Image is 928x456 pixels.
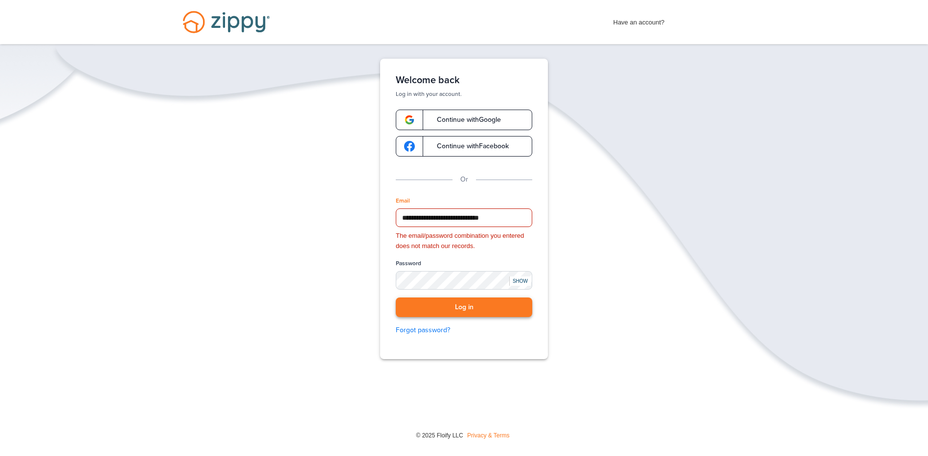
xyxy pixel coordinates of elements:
[396,325,532,336] a: Forgot password?
[396,136,532,157] a: google-logoContinue withFacebook
[416,432,463,439] span: © 2025 Floify LLC
[396,231,532,251] div: The email/password combination you entered does not match our records.
[396,197,410,205] label: Email
[404,141,415,152] img: google-logo
[460,174,468,185] p: Or
[396,259,421,268] label: Password
[613,12,665,28] span: Have an account?
[509,276,531,286] div: SHOW
[396,297,532,318] button: Log in
[467,432,509,439] a: Privacy & Terms
[396,208,532,227] input: Email
[396,271,532,290] input: Password
[404,114,415,125] img: google-logo
[427,143,509,150] span: Continue with Facebook
[396,110,532,130] a: google-logoContinue withGoogle
[427,116,501,123] span: Continue with Google
[396,74,532,86] h1: Welcome back
[396,90,532,98] p: Log in with your account.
